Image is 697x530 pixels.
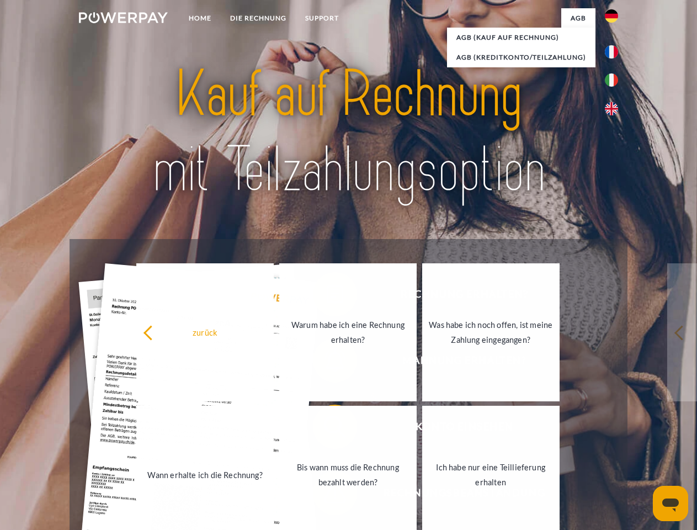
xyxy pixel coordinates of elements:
a: AGB (Kreditkonto/Teilzahlung) [447,47,595,67]
div: Was habe ich noch offen, ist meine Zahlung eingegangen? [429,317,553,347]
img: fr [605,45,618,59]
img: de [605,9,618,23]
a: Home [179,8,221,28]
div: Warum habe ich eine Rechnung erhalten? [286,317,410,347]
div: Ich habe nur eine Teillieferung erhalten [429,460,553,490]
img: title-powerpay_de.svg [105,53,592,211]
a: DIE RECHNUNG [221,8,296,28]
div: Wann erhalte ich die Rechnung? [143,467,267,482]
img: it [605,73,618,87]
a: AGB (Kauf auf Rechnung) [447,28,595,47]
div: zurück [143,325,267,340]
a: agb [561,8,595,28]
img: logo-powerpay-white.svg [79,12,168,23]
iframe: Schaltfläche zum Öffnen des Messaging-Fensters [653,486,688,521]
a: Was habe ich noch offen, ist meine Zahlung eingegangen? [422,263,560,401]
a: SUPPORT [296,8,348,28]
img: en [605,102,618,115]
div: Bis wann muss die Rechnung bezahlt werden? [286,460,410,490]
